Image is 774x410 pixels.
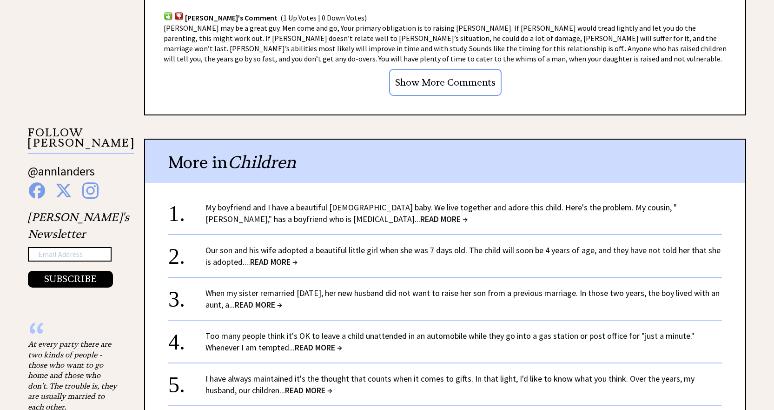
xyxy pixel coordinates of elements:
div: More in [145,140,745,183]
span: [PERSON_NAME]'s Comment [185,13,278,22]
div: 3. [168,287,205,304]
a: Too many people think it's OK to leave a child unattended in an automobile while they go into a g... [205,330,695,353]
button: SUBSCRIBE [28,271,113,288]
span: READ MORE → [285,385,332,396]
img: votup.png [164,12,173,20]
span: (1 Up Votes | 0 Down Votes) [280,13,367,22]
div: [PERSON_NAME]'s Newsletter [28,209,129,288]
span: Children [228,152,296,173]
div: 5. [168,373,205,390]
img: x%20blue.png [55,182,72,199]
img: facebook%20blue.png [29,182,45,199]
input: Email Address [28,247,112,262]
a: My boyfriend and I have a beautiful [DEMOGRAPHIC_DATA] baby. We live together and adore this chil... [205,202,677,224]
span: READ MORE → [250,256,298,267]
a: @annlanders [28,163,95,188]
span: READ MORE → [295,342,342,353]
img: instagram%20blue.png [82,182,99,199]
span: READ MORE → [420,214,468,224]
input: Show More Comments [389,69,502,96]
span: READ MORE → [235,299,282,310]
a: When my sister remarried [DATE], her new husband did not want to raise her son from a previous ma... [205,288,720,310]
a: I have always maintained it's the thought that counts when it comes to gifts. In that light, I'd ... [205,373,695,396]
div: 1. [168,202,205,219]
img: votdown.png [174,12,184,20]
div: 4. [168,330,205,347]
span: [PERSON_NAME] may be a great guy. Men come and go, Your primary obligation is to raising [PERSON_... [164,23,727,63]
p: FOLLOW [PERSON_NAME] [28,128,134,154]
div: “ [28,329,121,339]
a: Our son and his wife adopted a beautiful little girl when she was 7 days old. The child will soon... [205,245,721,267]
div: 2. [168,244,205,262]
